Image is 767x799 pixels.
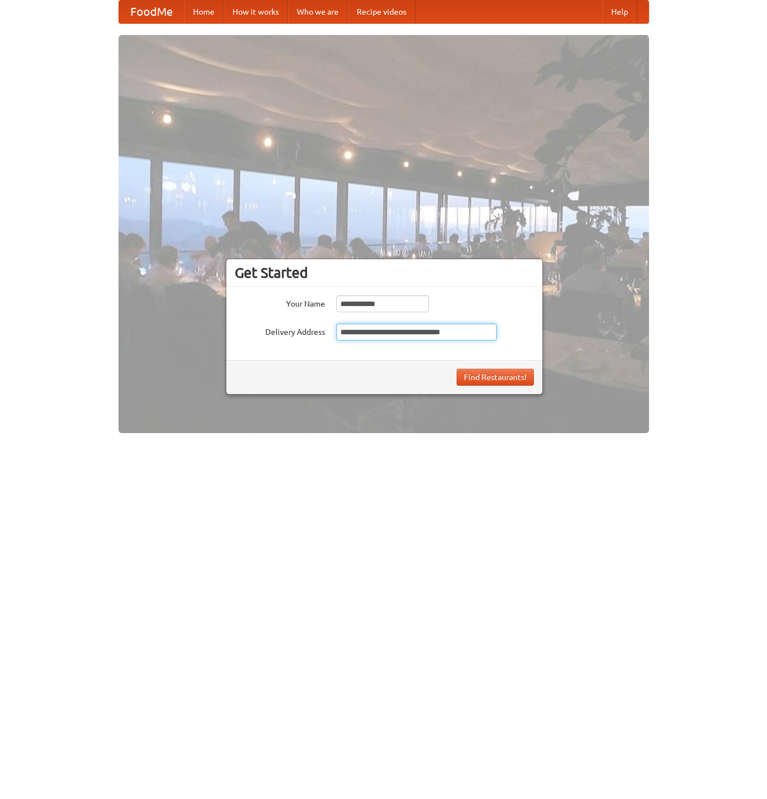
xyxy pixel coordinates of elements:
a: Who we are [288,1,348,23]
a: How it works [223,1,288,23]
a: FoodMe [119,1,184,23]
label: Your Name [235,295,325,309]
h3: Get Started [235,264,534,281]
a: Help [602,1,637,23]
label: Delivery Address [235,324,325,338]
a: Home [184,1,223,23]
a: Recipe videos [348,1,415,23]
button: Find Restaurants! [457,369,534,386]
